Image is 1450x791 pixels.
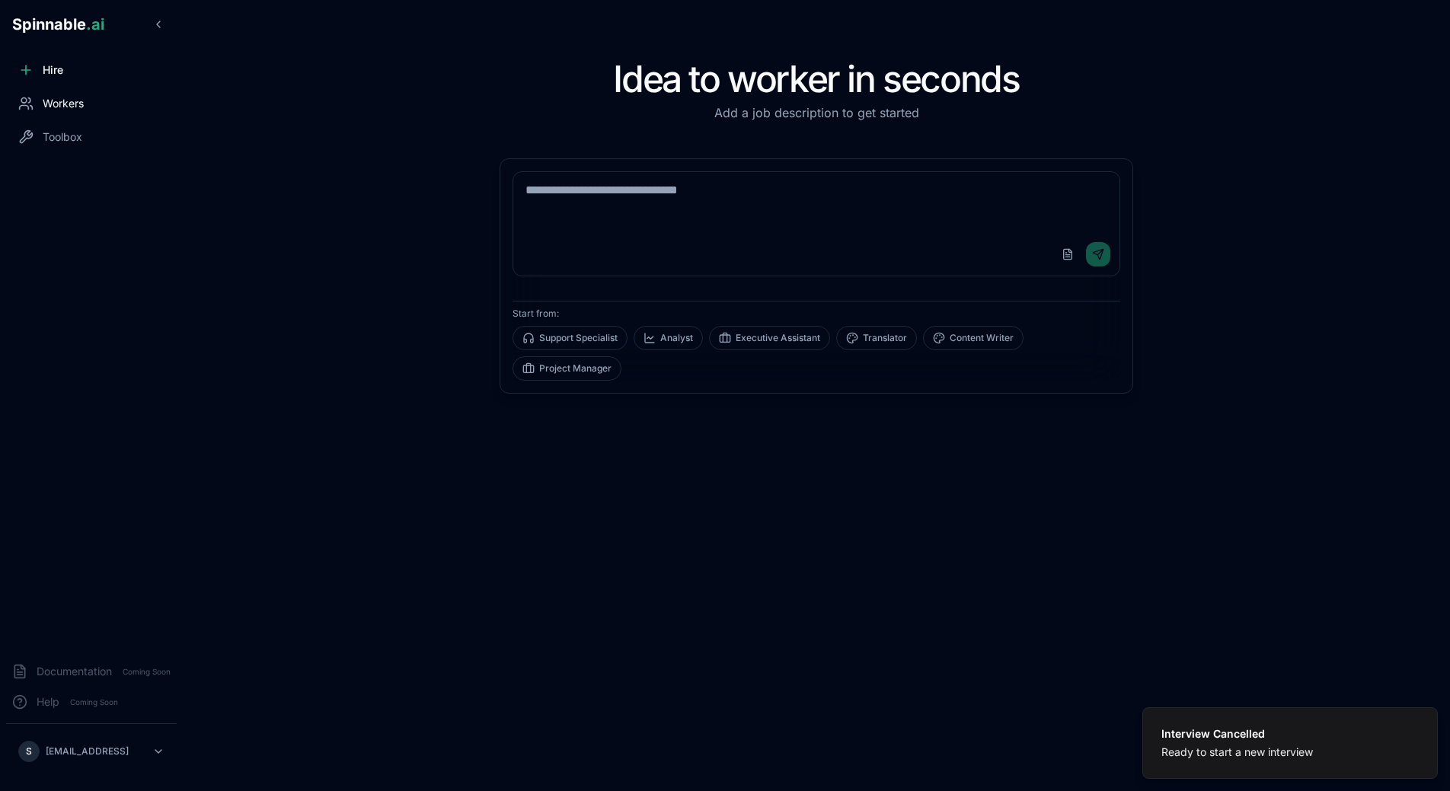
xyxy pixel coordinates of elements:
span: .ai [86,15,104,33]
p: Start from: [513,308,1120,320]
span: Toolbox [43,129,82,145]
span: Coming Soon [118,665,175,679]
p: Add a job description to get started [500,104,1133,122]
h1: Idea to worker in seconds [500,61,1133,97]
span: Coming Soon [65,695,123,710]
button: Analyst [634,326,703,350]
span: Hire [43,62,63,78]
button: Translator [836,326,917,350]
span: Spinnable [12,15,104,33]
span: S [26,745,32,758]
div: Ready to start a new interview [1161,745,1313,760]
span: Documentation [37,664,112,679]
span: Help [37,694,59,710]
button: Executive Assistant [709,326,830,350]
button: Content Writer [923,326,1024,350]
button: Support Specialist [513,326,628,350]
button: Project Manager [513,356,621,381]
span: Workers [43,96,84,111]
button: S[EMAIL_ADDRESS] [12,736,171,767]
div: Interview Cancelled [1161,726,1313,742]
p: [EMAIL_ADDRESS] [46,745,129,758]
